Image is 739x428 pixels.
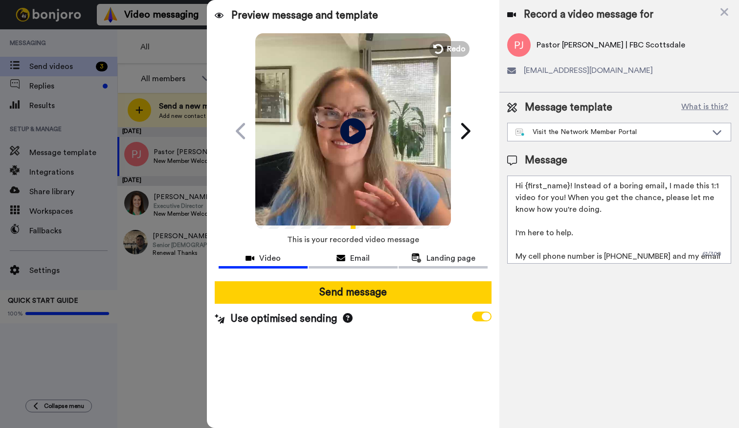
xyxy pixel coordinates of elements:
span: Message [525,153,567,168]
textarea: Hi {first_name}! Instead of a boring email, I made this 1:1 video for you! When you get the chanc... [507,176,731,264]
span: This is your recorded video message [287,229,419,250]
button: Send message [215,281,492,304]
div: Visit the Network Member Portal [515,127,707,137]
span: [EMAIL_ADDRESS][DOMAIN_NAME] [524,65,653,76]
button: What is this? [678,100,731,115]
span: Use optimised sending [230,312,337,326]
span: Landing page [426,252,475,264]
span: Message template [525,100,612,115]
span: Email [350,252,370,264]
img: nextgen-template.svg [515,129,525,136]
span: Video [259,252,281,264]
